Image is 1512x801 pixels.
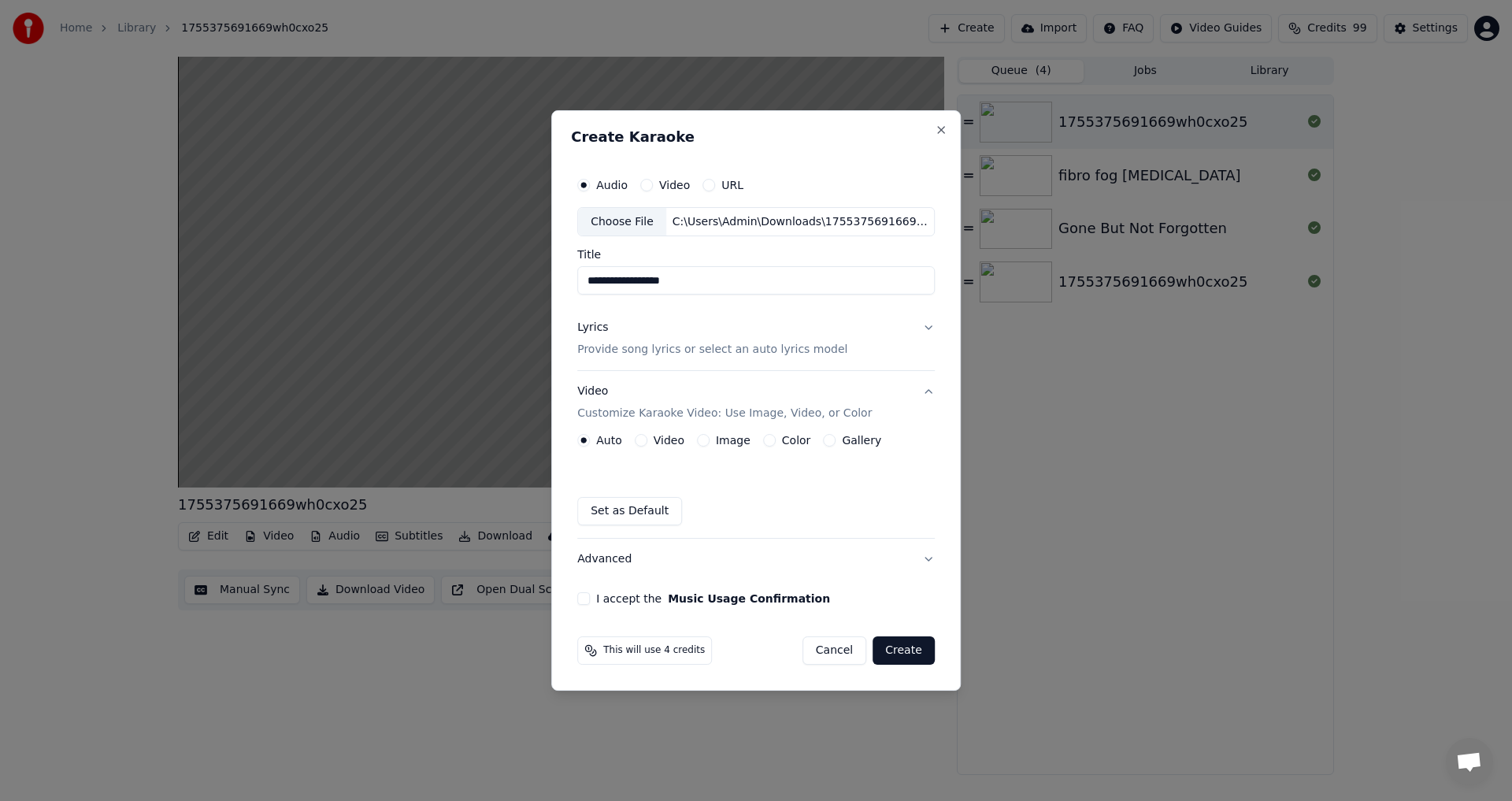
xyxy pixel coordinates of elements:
[802,636,866,665] button: Cancel
[577,343,847,358] p: Provide song lyrics or select an auto lyrics model
[577,497,682,525] button: Set as Default
[721,180,743,191] label: URL
[577,406,872,421] p: Customize Karaoke Video: Use Image, Video, or Color
[596,180,628,191] label: Audio
[596,435,622,446] label: Auto
[577,250,935,261] label: Title
[654,435,684,446] label: Video
[668,593,830,604] button: I accept the
[659,180,690,191] label: Video
[571,130,941,144] h2: Create Karaoke
[577,434,935,538] div: VideoCustomize Karaoke Video: Use Image, Video, or Color
[596,593,830,604] label: I accept the
[782,435,811,446] label: Color
[666,214,934,230] div: C:\Users\Admin\Downloads\1755375691669wh0cxo25.mp3
[577,321,608,336] div: Lyrics
[578,208,666,236] div: Choose File
[577,308,935,371] button: LyricsProvide song lyrics or select an auto lyrics model
[716,435,750,446] label: Image
[577,539,935,580] button: Advanced
[873,636,935,665] button: Create
[577,384,872,422] div: Video
[842,435,881,446] label: Gallery
[603,644,705,657] span: This will use 4 credits
[577,372,935,435] button: VideoCustomize Karaoke Video: Use Image, Video, or Color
